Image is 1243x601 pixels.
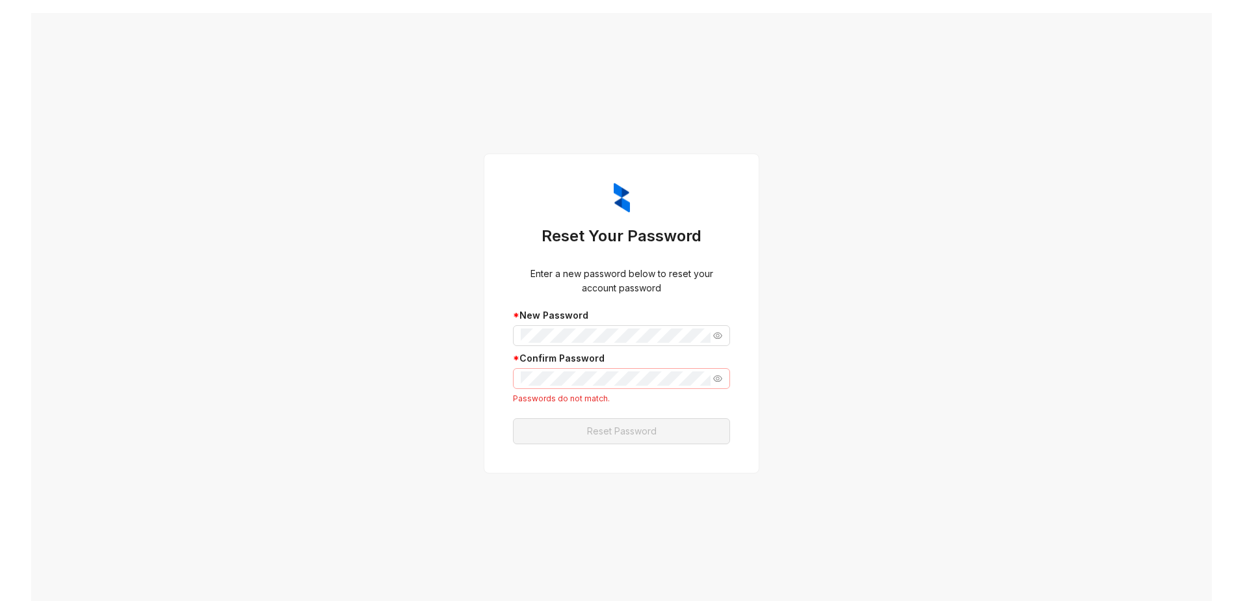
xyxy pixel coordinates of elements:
[513,351,730,366] div: Confirm Password
[513,308,730,323] div: New Password
[513,267,730,295] div: Enter a new password below to reset your account password
[713,331,722,340] span: eye
[513,418,730,444] button: Reset Password
[713,374,722,383] span: eye
[513,393,730,405] div: Passwords do not match.
[614,183,630,213] img: ZumaIcon
[513,226,730,247] h3: Reset Your Password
